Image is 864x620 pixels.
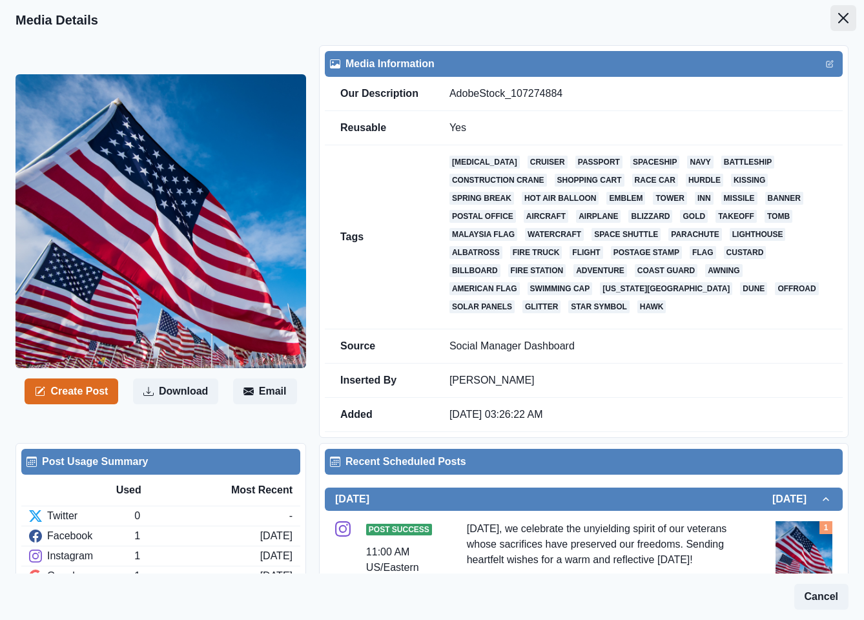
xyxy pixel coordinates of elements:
div: Used [116,482,205,498]
a: malaysia flag [449,228,517,241]
button: Edit [822,56,838,72]
a: [MEDICAL_DATA] [449,156,520,169]
a: space shuttle [591,228,661,241]
div: Facebook [29,528,134,544]
a: kissing [731,174,768,187]
div: - [289,508,293,524]
a: [PERSON_NAME] [449,375,535,386]
h2: [DATE] [335,493,369,505]
a: banner [765,192,803,205]
div: Instagram [29,548,134,564]
img: nihicmkup7yi18hsicwi [776,521,832,578]
a: takeoff [715,210,757,223]
a: parachute [668,228,721,241]
a: solar panels [449,300,515,313]
a: glitter [522,300,561,313]
a: race car [632,174,678,187]
a: hurdle [686,174,723,187]
div: [DATE] [260,568,293,584]
td: Yes [434,111,843,145]
button: Cancel [794,584,849,610]
div: Total Media Attached [819,521,832,534]
a: adventure [573,264,627,277]
a: awning [705,264,742,277]
a: cruiser [528,156,568,169]
a: blizzard [628,210,672,223]
td: Added [325,398,434,432]
td: Inserted By [325,364,434,398]
a: custard [724,246,766,259]
a: tower [653,192,686,205]
td: Reusable [325,111,434,145]
button: Email [233,378,297,404]
button: Close [830,5,856,31]
a: albatross [449,246,502,259]
a: fire station [508,264,566,277]
td: [DATE] 03:26:22 AM [434,398,843,432]
a: navy [687,156,713,169]
a: coast guard [635,264,697,277]
a: battleship [721,156,774,169]
a: passport [575,156,622,169]
a: hawk [637,300,666,313]
a: aircraft [524,210,568,223]
a: swimming cap [528,282,593,295]
div: [DATE] [260,528,293,544]
div: 11:00 AM US/Eastern [366,544,431,575]
div: 1 [134,568,260,584]
div: Most Recent [204,482,293,498]
a: lighthouse [730,228,786,241]
a: emblem [606,192,645,205]
a: construction crane [449,174,547,187]
td: Source [325,329,434,364]
img: nihicmkup7yi18hsicwi [15,74,306,368]
a: star symbol [568,300,629,313]
div: [DATE] [260,548,293,564]
div: Twitter [29,508,134,524]
p: Social Manager Dashboard [449,340,827,353]
div: 1 [134,528,260,544]
div: [DATE], we celebrate the unyielding spirit of our veterans whose sacrifices have preserved our fr... [467,521,740,573]
button: Download [133,378,218,404]
a: inn [695,192,714,205]
div: Google [29,568,134,584]
h2: [DATE] [772,493,819,505]
a: hot air balloon [522,192,599,205]
a: shopping cart [555,174,624,187]
td: Tags [325,145,434,329]
a: spring break [449,192,514,205]
a: missile [721,192,757,205]
a: gold [680,210,708,223]
a: tomb [765,210,792,223]
div: Post Usage Summary [26,454,295,470]
a: flag [690,246,716,259]
a: airplane [576,210,621,223]
span: Post Success [366,524,432,535]
a: [US_STATE][GEOGRAPHIC_DATA] [600,282,732,295]
a: postage stamp [611,246,682,259]
div: 0 [134,508,289,524]
td: Our Description [325,77,434,111]
a: billboard [449,264,500,277]
td: AdobeStock_107274884 [434,77,843,111]
button: Create Post [25,378,118,404]
div: Media Information [330,56,838,72]
a: fire truck [510,246,562,259]
a: spaceship [630,156,679,169]
a: dune [740,282,767,295]
a: postal office [449,210,516,223]
a: american flag [449,282,520,295]
button: [DATE][DATE] [325,488,843,511]
a: offroad [775,282,818,295]
a: watercraft [525,228,584,241]
div: Recent Scheduled Posts [330,454,838,470]
a: flight [570,246,602,259]
div: 1 [134,548,260,564]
